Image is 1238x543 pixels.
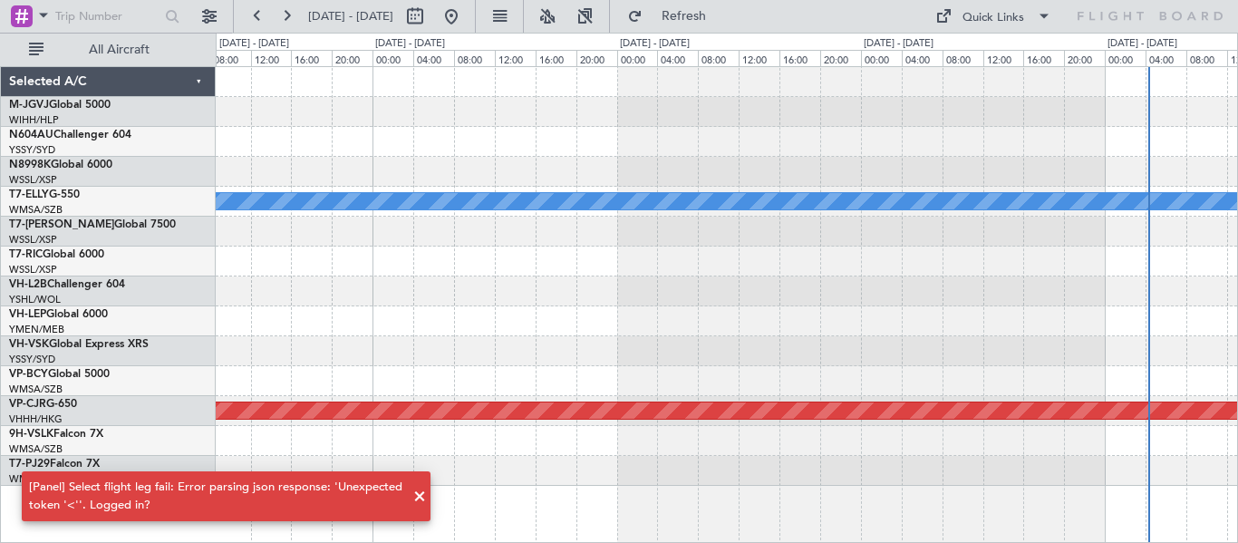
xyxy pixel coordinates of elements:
[9,249,43,260] span: T7-RIC
[1107,36,1177,52] div: [DATE] - [DATE]
[9,339,149,350] a: VH-VSKGlobal Express XRS
[20,35,197,64] button: All Aircraft
[9,100,49,111] span: M-JGVJ
[657,50,698,66] div: 04:00
[620,36,690,52] div: [DATE] - [DATE]
[926,2,1060,31] button: Quick Links
[9,203,63,217] a: WMSA/SZB
[9,100,111,111] a: M-JGVJGlobal 5000
[9,339,49,350] span: VH-VSK
[1146,50,1186,66] div: 04:00
[779,50,820,66] div: 16:00
[576,50,617,66] div: 20:00
[864,36,933,52] div: [DATE] - [DATE]
[9,173,57,187] a: WSSL/XSP
[1105,50,1146,66] div: 00:00
[9,429,103,440] a: 9H-VSLKFalcon 7X
[9,399,46,410] span: VP-CJR
[9,399,77,410] a: VP-CJRG-650
[372,50,413,66] div: 00:00
[983,50,1024,66] div: 12:00
[9,293,61,306] a: YSHL/WOL
[9,309,46,320] span: VH-LEP
[29,479,403,514] div: [Panel] Select flight leg fail: Error parsing json response: 'Unexpected token '<''. Logged in?
[210,50,251,66] div: 08:00
[9,279,47,290] span: VH-L2B
[9,233,57,247] a: WSSL/XSP
[9,369,48,380] span: VP-BCY
[413,50,454,66] div: 04:00
[1023,50,1064,66] div: 16:00
[617,50,658,66] div: 00:00
[9,189,49,200] span: T7-ELLY
[308,8,393,24] span: [DATE] - [DATE]
[9,279,125,290] a: VH-L2BChallenger 604
[9,160,112,170] a: N8998KGlobal 6000
[9,249,104,260] a: T7-RICGlobal 6000
[9,323,64,336] a: YMEN/MEB
[9,113,59,127] a: WIHH/HLP
[55,3,160,30] input: Trip Number
[820,50,861,66] div: 20:00
[9,383,63,396] a: WMSA/SZB
[9,263,57,276] a: WSSL/XSP
[646,10,722,23] span: Refresh
[739,50,779,66] div: 12:00
[9,429,53,440] span: 9H-VSLK
[9,219,176,230] a: T7-[PERSON_NAME]Global 7500
[9,189,80,200] a: T7-ELLYG-550
[219,36,289,52] div: [DATE] - [DATE]
[9,160,51,170] span: N8998K
[902,50,943,66] div: 04:00
[1064,50,1105,66] div: 20:00
[943,50,983,66] div: 08:00
[9,219,114,230] span: T7-[PERSON_NAME]
[47,44,191,56] span: All Aircraft
[9,309,108,320] a: VH-LEPGlobal 6000
[619,2,728,31] button: Refresh
[332,50,372,66] div: 20:00
[495,50,536,66] div: 12:00
[9,442,63,456] a: WMSA/SZB
[9,353,55,366] a: YSSY/SYD
[962,9,1024,27] div: Quick Links
[9,412,63,426] a: VHHH/HKG
[698,50,739,66] div: 08:00
[375,36,445,52] div: [DATE] - [DATE]
[9,130,53,141] span: N604AU
[454,50,495,66] div: 08:00
[291,50,332,66] div: 16:00
[9,143,55,157] a: YSSY/SYD
[536,50,576,66] div: 16:00
[1186,50,1227,66] div: 08:00
[9,130,131,141] a: N604AUChallenger 604
[251,50,292,66] div: 12:00
[9,369,110,380] a: VP-BCYGlobal 5000
[861,50,902,66] div: 00:00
